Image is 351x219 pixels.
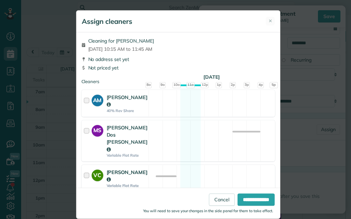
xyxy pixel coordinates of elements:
[107,169,148,183] strong: [PERSON_NAME]
[107,94,148,108] strong: [PERSON_NAME]
[81,64,275,71] div: Not priced yet
[143,208,273,213] small: You will need to save your changes in the side panel for them to take effect.
[107,153,148,158] strong: Variable Flat Rate
[92,170,103,179] strong: VC
[81,78,275,80] div: Cleaners
[107,124,148,153] strong: [PERSON_NAME] Dos [PERSON_NAME]
[88,46,154,52] span: [DATE] 10:15 AM to 11:45 AM
[269,18,272,24] span: ✕
[82,17,132,26] h5: Assign cleaners
[107,108,148,113] strong: 40% Rev Share
[81,56,275,63] div: No address set yet
[107,183,148,188] strong: Variable Flat Rate
[92,125,103,135] strong: MS
[92,95,103,104] strong: AM
[209,193,235,206] a: Cancel
[88,37,154,44] span: Cleaning for [PERSON_NAME]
